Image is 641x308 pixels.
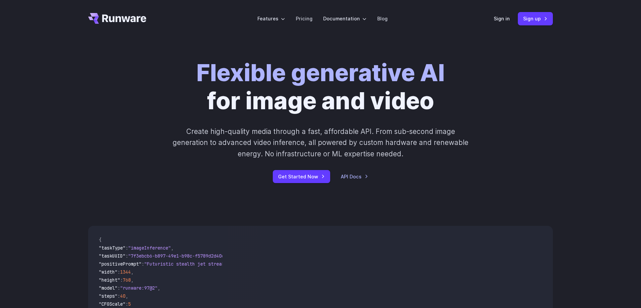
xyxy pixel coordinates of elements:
[273,170,330,183] a: Get Started Now
[126,253,128,259] span: :
[196,59,445,115] h1: for image and video
[196,58,445,87] strong: Flexible generative AI
[128,253,230,259] span: "7f3ebcb6-b897-49e1-b98c-f5789d2d40d7"
[142,261,144,267] span: :
[120,277,123,283] span: :
[131,277,134,283] span: ,
[257,15,285,22] label: Features
[88,13,146,24] a: Go to /
[171,245,174,251] span: ,
[99,285,118,291] span: "model"
[131,269,134,275] span: ,
[172,126,469,159] p: Create high-quality media through a fast, affordable API. From sub-second image generation to adv...
[99,293,118,299] span: "steps"
[296,15,312,22] a: Pricing
[99,245,126,251] span: "taskType"
[99,237,101,243] span: {
[120,269,131,275] span: 1344
[99,269,118,275] span: "width"
[128,245,171,251] span: "imageInference"
[126,245,128,251] span: :
[99,277,120,283] span: "height"
[99,261,142,267] span: "positivePrompt"
[126,301,128,307] span: :
[323,15,367,22] label: Documentation
[118,269,120,275] span: :
[518,12,553,25] a: Sign up
[123,277,131,283] span: 768
[99,253,126,259] span: "taskUUID"
[494,15,510,22] a: Sign in
[144,261,387,267] span: "Futuristic stealth jet streaking through a neon-lit cityscape with glowing purple exhaust"
[377,15,388,22] a: Blog
[118,293,120,299] span: :
[120,285,158,291] span: "runware:97@2"
[120,293,126,299] span: 40
[158,285,160,291] span: ,
[118,285,120,291] span: :
[126,293,128,299] span: ,
[341,173,368,180] a: API Docs
[128,301,131,307] span: 5
[99,301,126,307] span: "CFGScale"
